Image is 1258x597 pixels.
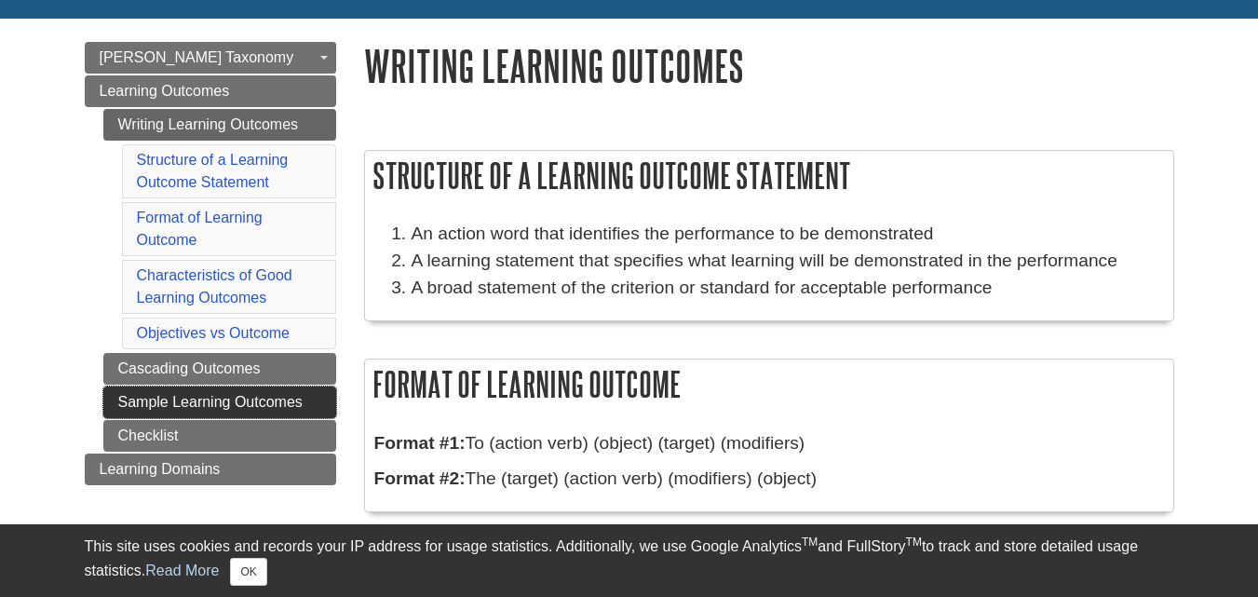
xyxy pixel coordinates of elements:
strong: Format #1: [374,433,466,453]
a: Sample Learning Outcomes [103,387,336,418]
div: This site uses cookies and records your IP address for usage statistics. Additionally, we use Goo... [85,536,1174,586]
a: [PERSON_NAME] Taxonomy [85,42,336,74]
span: Learning Outcomes [100,83,230,99]
div: Guide Page Menu [85,42,336,485]
sup: TM [906,536,922,549]
a: Objectives vs Outcome [137,325,291,341]
a: Structure of a Learning Outcome Statement [137,152,289,190]
h1: Writing Learning Outcomes [364,42,1174,89]
li: A learning statement that specifies what learning will be demonstrated in the performance [412,248,1164,275]
a: Read More [145,563,219,578]
strong: Format #2: [374,468,466,488]
p: To (action verb) (object) (target) (modifiers) [374,430,1164,457]
p: The (target) (action verb) (modifiers) (object) [374,466,1164,493]
h2: Format of Learning Outcome [365,360,1173,409]
a: Writing Learning Outcomes [103,109,336,141]
a: Characteristics of Good Learning Outcomes [137,267,292,305]
h2: Structure of a Learning Outcome Statement [365,151,1173,200]
a: Format of Learning Outcome [137,210,263,248]
a: Checklist [103,420,336,452]
sup: TM [802,536,818,549]
a: Cascading Outcomes [103,353,336,385]
li: A broad statement of the criterion or standard for acceptable performance [412,275,1164,302]
li: An action word that identifies the performance to be demonstrated [412,221,1164,248]
a: Learning Domains [85,454,336,485]
a: Learning Outcomes [85,75,336,107]
button: Close [230,558,266,586]
span: [PERSON_NAME] Taxonomy [100,49,294,65]
span: Learning Domains [100,461,221,477]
